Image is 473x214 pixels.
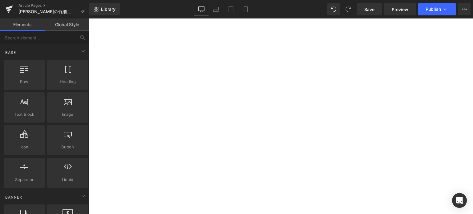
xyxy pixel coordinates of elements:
[384,3,416,15] a: Preview
[6,144,43,150] span: Icon
[418,3,456,15] button: Publish
[101,6,115,12] span: Library
[238,3,253,15] a: Mobile
[49,176,86,183] span: Liquid
[6,79,43,85] span: Row
[49,144,86,150] span: Button
[327,3,340,15] button: Undo
[49,79,86,85] span: Heading
[89,3,120,15] a: New Library
[364,6,374,13] span: Save
[49,111,86,118] span: Image
[5,50,17,55] span: Base
[209,3,224,15] a: Laptop
[458,3,471,15] button: More
[45,18,89,31] a: Global Style
[392,6,408,13] span: Preview
[5,194,23,200] span: Banner
[426,7,441,12] span: Publish
[194,3,209,15] a: Desktop
[18,3,89,8] a: Article Pages
[224,3,238,15] a: Tablet
[452,193,467,208] div: Open Intercom Messenger
[18,9,78,14] span: [PERSON_NAME]の竹細工（仮）※作業中
[342,3,354,15] button: Redo
[6,176,43,183] span: Separator
[6,111,43,118] span: Text Block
